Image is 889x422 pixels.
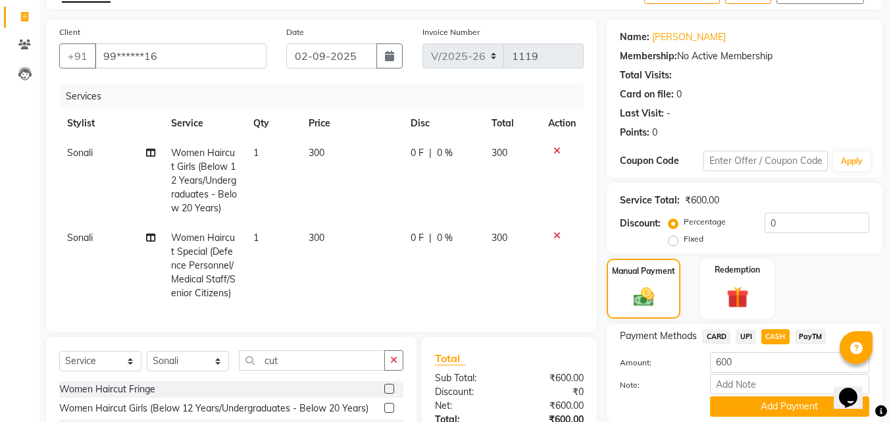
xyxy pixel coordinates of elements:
button: +91 [59,43,96,68]
span: Sonali [67,147,93,159]
label: Note: [610,379,699,391]
label: Invoice Number [422,26,480,38]
input: Search or Scan [239,350,385,371]
input: Amount [710,352,869,373]
span: 0 F [411,146,424,160]
span: UPI [736,329,756,344]
span: 300 [309,147,324,159]
th: Disc [403,109,484,138]
span: Sonali [67,232,93,244]
div: Sub Total: [425,371,509,385]
span: 1 [253,147,259,159]
div: ₹0 [509,385,594,399]
div: Women Haircut Fringe [59,382,155,396]
div: 0 [676,88,682,101]
div: No Active Membership [620,49,869,63]
label: Date [286,26,304,38]
div: ₹600.00 [509,399,594,413]
th: Price [301,109,403,138]
input: Enter Offer / Coupon Code [703,151,828,171]
a: [PERSON_NAME] [652,30,726,44]
div: Coupon Code [620,154,703,168]
span: | [429,231,432,245]
span: 0 % [437,146,453,160]
img: _gift.svg [720,284,755,311]
span: 300 [492,232,507,244]
input: Add Note [710,374,869,394]
label: Manual Payment [612,265,675,277]
input: Search by Name/Mobile/Email/Code [95,43,267,68]
label: Amount: [610,357,699,369]
div: ₹600.00 [509,371,594,385]
div: Name: [620,30,649,44]
span: 1 [253,232,259,244]
span: Payment Methods [620,329,697,343]
th: Total [484,109,541,138]
div: Services [61,84,594,109]
span: PayTM [795,329,826,344]
th: Qty [245,109,301,138]
div: Net: [425,399,509,413]
span: 300 [309,232,324,244]
div: ₹600.00 [685,194,719,207]
span: | [429,146,432,160]
span: Women Haircut Special (Defence Personnel/ Medical Staff/Senior Citizens) [171,232,236,299]
th: Action [540,109,584,138]
span: Total [435,352,465,365]
div: Card on file: [620,88,674,101]
span: 300 [492,147,507,159]
iframe: chat widget [834,369,876,409]
th: Stylist [59,109,163,138]
label: Client [59,26,80,38]
span: 0 F [411,231,424,245]
label: Redemption [715,264,760,276]
img: _cash.svg [627,285,661,309]
button: Apply [833,151,871,171]
th: Service [163,109,246,138]
div: Points: [620,126,649,140]
div: 0 [652,126,657,140]
div: Membership: [620,49,677,63]
span: Women Haircut Girls (Below 12 Years/Undergraduates - Below 20 Years) [171,147,237,214]
span: 0 % [437,231,453,245]
label: Percentage [684,216,726,228]
div: Women Haircut Girls (Below 12 Years/Undergraduates - Below 20 Years) [59,402,368,415]
div: Last Visit: [620,107,664,120]
div: Discount: [425,385,509,399]
div: Service Total: [620,194,680,207]
label: Fixed [684,233,703,245]
div: Total Visits: [620,68,672,82]
div: Discount: [620,217,661,230]
div: - [667,107,671,120]
button: Add Payment [710,396,869,417]
span: CARD [702,329,730,344]
span: CASH [761,329,790,344]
